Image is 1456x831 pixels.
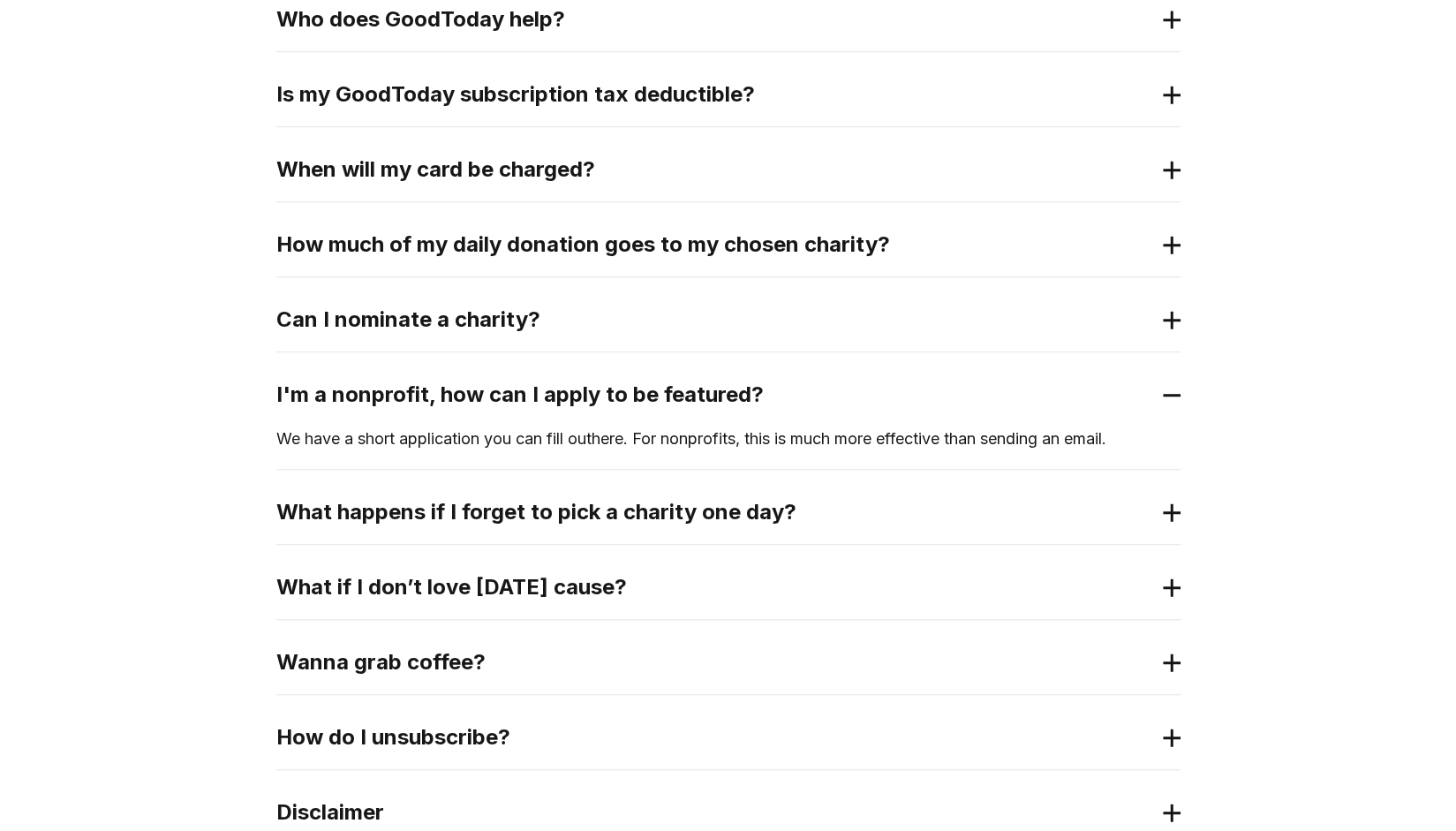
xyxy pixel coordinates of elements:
[276,381,1152,409] h2: I'm a nonprofit, how can I apply to be featured?
[276,573,1152,601] h2: What if I don’t love [DATE] cause?
[276,723,1152,752] h2: How do I unsubscribe?
[276,306,1152,334] h2: Can I nominate a charity?
[276,498,1152,526] h2: What happens if I forget to pick a charity one day?
[276,230,1152,259] h2: How much of my daily donation goes to my chosen charity?
[276,5,1152,34] h2: Who does GoodToday help?
[592,429,623,448] a: here
[276,80,1152,109] h2: Is my GoodToday subscription tax deductible?
[276,798,1152,827] h2: Disclaimer
[276,427,1181,451] p: We have a short application you can fill out . For nonprofits, this is much more effective than s...
[276,155,1152,184] h2: When will my card be charged?
[276,648,1152,676] h2: Wanna grab coffee?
